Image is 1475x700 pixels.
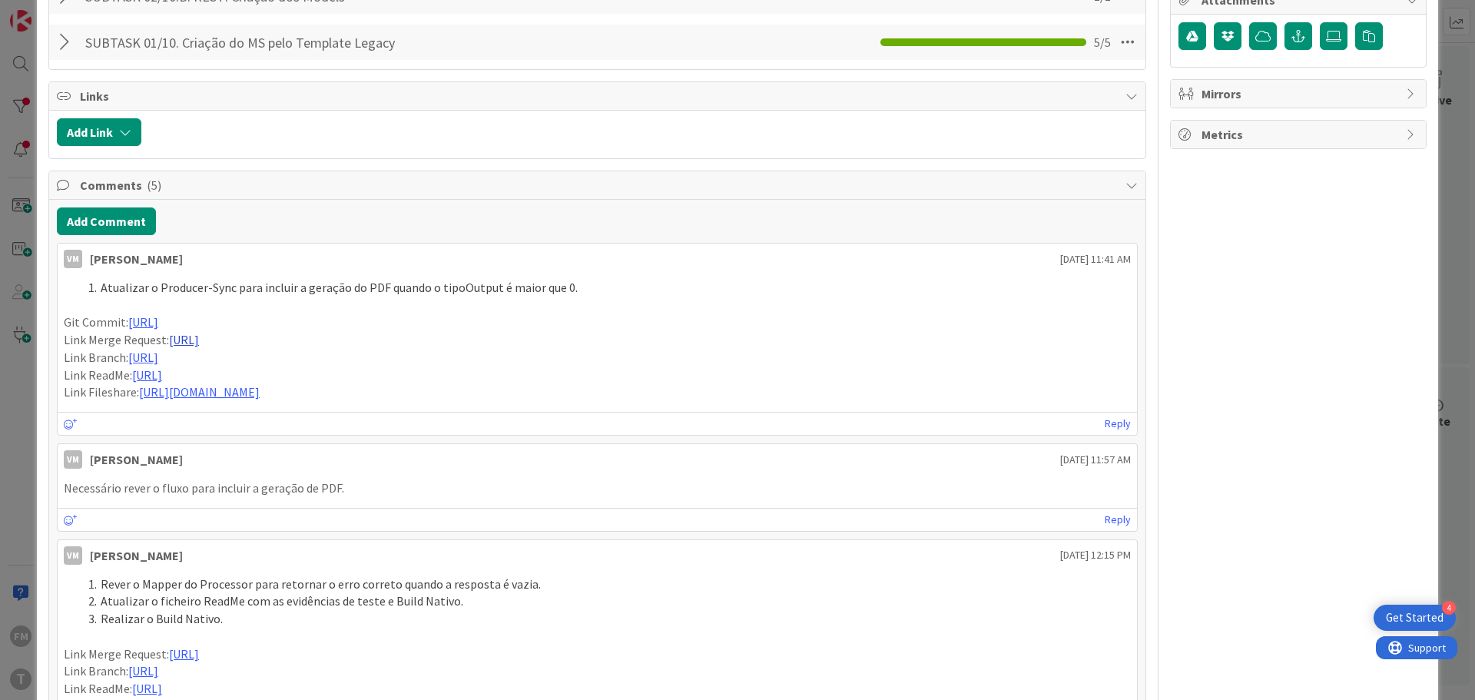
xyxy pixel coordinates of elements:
[64,546,82,565] div: VM
[82,576,1131,593] li: Rever o Mapper do Processor para retornar o erro correto quando a resposta é vazia.
[1105,414,1131,433] a: Reply
[57,118,141,146] button: Add Link
[64,645,1131,663] p: Link Merge Request:
[64,314,1131,331] p: Git Commit:
[80,176,1118,194] span: Comments
[64,331,1131,349] p: Link Merge Request:
[82,279,1131,297] li: Atualizar o Producer-Sync para incluir a geração do PDF quando o tipoOutput é maior que 0.
[1374,605,1456,631] div: Open Get Started checklist, remaining modules: 4
[64,662,1131,680] p: Link Branch:
[1386,610,1444,625] div: Get Started
[82,592,1131,610] li: Atualizar o ficheiro ReadMe com as evidências de teste e Build Nativo.
[128,663,158,678] a: [URL]
[147,177,161,193] span: ( 5 )
[1442,601,1456,615] div: 4
[90,450,183,469] div: [PERSON_NAME]
[64,349,1131,367] p: Link Branch:
[1105,510,1131,529] a: Reply
[128,314,158,330] a: [URL]
[82,610,1131,628] li: Realizar o Build Nativo.
[1094,33,1111,51] span: 5 / 5
[169,332,199,347] a: [URL]
[90,250,183,268] div: [PERSON_NAME]
[64,383,1131,401] p: Link Fileshare:
[1060,452,1131,468] span: [DATE] 11:57 AM
[64,367,1131,384] p: Link ReadMe:
[139,384,260,400] a: [URL][DOMAIN_NAME]
[64,680,1131,698] p: Link ReadMe:
[1202,125,1398,144] span: Metrics
[128,350,158,365] a: [URL]
[1060,547,1131,563] span: [DATE] 12:15 PM
[90,546,183,565] div: [PERSON_NAME]
[1202,85,1398,103] span: Mirrors
[57,207,156,235] button: Add Comment
[132,367,162,383] a: [URL]
[1060,251,1131,267] span: [DATE] 11:41 AM
[80,87,1118,105] span: Links
[32,2,70,21] span: Support
[132,681,162,696] a: [URL]
[64,450,82,469] div: VM
[169,646,199,662] a: [URL]
[80,28,426,56] input: Add Checklist...
[64,479,1131,497] p: Necessário rever o fluxo para incluir a geração de PDF.
[64,250,82,268] div: VM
